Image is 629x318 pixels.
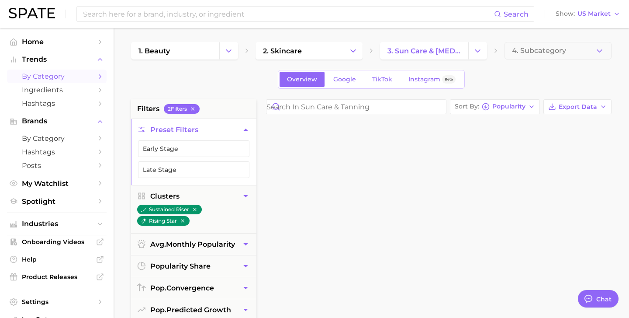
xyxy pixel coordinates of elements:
button: rising star [137,216,190,226]
span: Beta [445,76,453,83]
button: Change Category [344,42,363,59]
a: Onboarding Videos [7,235,107,248]
button: Late Stage [138,161,249,178]
span: filters [137,104,159,114]
button: Change Category [468,42,487,59]
span: 3. sun care & [MEDICAL_DATA] [387,47,461,55]
abbr: average [150,240,166,248]
span: My Watchlist [22,179,92,188]
span: Industries [22,220,92,228]
button: Early Stage [138,140,249,157]
span: convergence [150,284,214,292]
span: Google [333,76,356,83]
span: Search [504,10,529,18]
span: Product Releases [22,273,92,281]
span: Brands [22,117,92,125]
a: Ingredients [7,83,107,97]
abbr: popularity index [150,306,166,314]
span: Sort By [455,104,479,109]
button: sustained riser [137,205,202,214]
button: popularity share [131,255,256,277]
span: Instagram [408,76,440,83]
a: Google [326,72,363,87]
span: Posts [22,161,92,170]
a: by Category [7,132,107,145]
span: Settings [22,298,92,306]
input: Search here for a brand, industry, or ingredient [82,7,494,21]
button: Change Category [219,42,238,59]
abbr: popularity index [150,284,166,292]
button: ShowUS Market [553,8,622,20]
span: Clusters [150,192,180,200]
button: Export Data [543,99,612,114]
a: My Watchlist [7,177,107,190]
span: monthly popularity [150,240,235,248]
button: Brands [7,115,107,128]
span: by Category [22,72,92,80]
span: TikTok [372,76,392,83]
span: Hashtags [22,148,92,156]
button: Clusters [131,185,256,207]
a: Hashtags [7,145,107,159]
a: Home [7,35,107,49]
span: Home [22,38,92,46]
span: Ingredients [22,86,92,94]
a: Product Releases [7,270,107,283]
button: Industries [7,217,107,231]
button: Trends [7,53,107,66]
span: Export Data [559,103,597,111]
span: popularity share [150,262,211,270]
span: Trends [22,56,92,63]
a: Posts [7,159,107,172]
a: Hashtags [7,97,107,110]
span: US Market [577,11,611,16]
button: avg.monthly popularity [131,234,256,255]
span: Preset Filters [150,126,198,134]
button: 4. Subcategory [505,42,612,59]
a: Spotlight [7,195,107,208]
span: Hashtags [22,99,92,108]
button: Sort ByPopularity [450,99,540,114]
img: SPATE [9,8,55,18]
span: by Category [22,134,92,143]
a: Settings [7,295,107,308]
a: InstagramBeta [401,72,463,87]
a: 3. sun care & [MEDICAL_DATA] [380,42,468,59]
span: 2. skincare [263,47,302,55]
span: Spotlight [22,197,92,206]
span: Onboarding Videos [22,238,92,246]
span: predicted growth [150,306,231,314]
span: Show [556,11,575,16]
span: Popularity [492,104,525,109]
a: 1. beauty [131,42,219,59]
span: 1. beauty [138,47,170,55]
span: Help [22,255,92,263]
button: pop.convergence [131,277,256,299]
a: Help [7,253,107,266]
a: by Category [7,70,107,83]
span: Overview [287,76,317,83]
button: Preset Filters [131,119,256,140]
a: Overview [280,72,325,87]
a: TikTok [365,72,400,87]
img: sustained riser [141,207,146,212]
button: 2Filters [164,104,200,114]
span: 4. Subcategory [512,47,566,55]
img: rising star [141,218,146,224]
a: 2. skincare [256,42,344,59]
input: Search in sun care & tanning [266,100,446,114]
